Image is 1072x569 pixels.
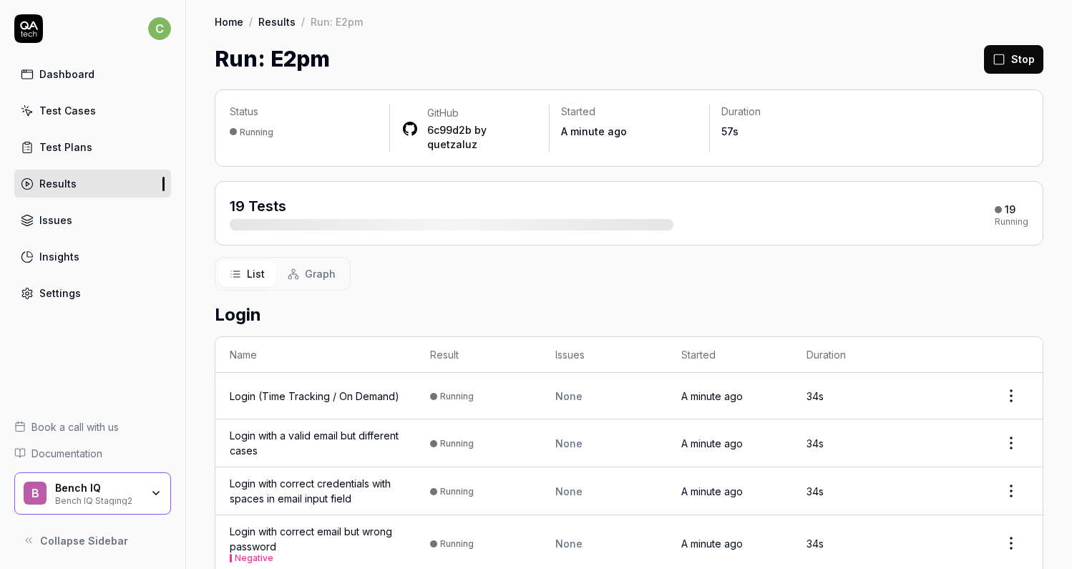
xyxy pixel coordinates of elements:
[148,17,171,40] span: c
[39,249,79,264] div: Insights
[427,138,477,150] a: quetzaluz
[230,389,399,404] a: Login (Time Tracking / On Demand)
[561,125,627,137] time: A minute ago
[416,337,541,373] th: Result
[218,261,276,287] button: List
[24,482,47,505] span: B
[230,524,401,563] div: Login with correct email but wrong password
[667,337,792,373] th: Started
[440,538,474,549] div: Running
[14,133,171,161] a: Test Plans
[14,419,171,434] a: Book a call with us
[39,140,92,155] div: Test Plans
[215,302,1043,328] h2: Login
[440,438,474,449] div: Running
[440,391,474,402] div: Running
[249,14,253,29] div: /
[555,484,652,499] div: None
[258,14,296,29] a: Results
[55,482,141,495] div: Bench IQ
[39,103,96,118] div: Test Cases
[39,213,72,228] div: Issues
[14,526,171,555] button: Collapse Sidebar
[39,176,77,191] div: Results
[984,45,1043,74] button: Stop
[995,218,1028,226] div: Running
[555,436,652,451] div: None
[31,446,102,461] span: Documentation
[240,127,273,137] div: Running
[681,538,743,550] time: A minute ago
[235,554,273,563] button: Negative
[807,390,824,402] time: 34s
[230,104,378,119] p: Status
[807,485,824,497] time: 34s
[39,286,81,301] div: Settings
[14,206,171,234] a: Issues
[807,437,824,449] time: 34s
[555,536,652,551] div: None
[230,198,286,215] span: 19 Tests
[721,125,739,137] time: 57s
[555,389,652,404] div: None
[14,243,171,271] a: Insights
[427,123,537,152] div: by
[215,14,243,29] a: Home
[427,106,537,120] div: GitHub
[807,538,824,550] time: 34s
[305,266,336,281] span: Graph
[792,337,917,373] th: Duration
[247,266,265,281] span: List
[39,67,94,82] div: Dashboard
[311,14,363,29] div: Run: E2pm
[14,60,171,88] a: Dashboard
[440,486,474,497] div: Running
[14,472,171,515] button: BBench IQBench IQ Staging2
[14,279,171,307] a: Settings
[14,170,171,198] a: Results
[721,104,857,119] p: Duration
[55,494,141,505] div: Bench IQ Staging2
[541,337,666,373] th: Issues
[40,533,128,548] span: Collapse Sidebar
[561,104,697,119] p: Started
[301,14,305,29] div: /
[14,97,171,125] a: Test Cases
[681,390,743,402] time: A minute ago
[230,476,401,506] a: Login with correct credentials with spaces in email input field
[276,261,347,287] button: Graph
[1005,203,1015,216] div: 19
[681,437,743,449] time: A minute ago
[215,43,330,75] h1: Run: E2pm
[31,419,119,434] span: Book a call with us
[427,124,472,136] a: 6c99d2b
[681,485,743,497] time: A minute ago
[230,524,401,563] a: Login with correct email but wrong passwordNegative
[215,337,416,373] th: Name
[148,14,171,43] button: c
[14,446,171,461] a: Documentation
[230,428,401,458] a: Login with a valid email but different cases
